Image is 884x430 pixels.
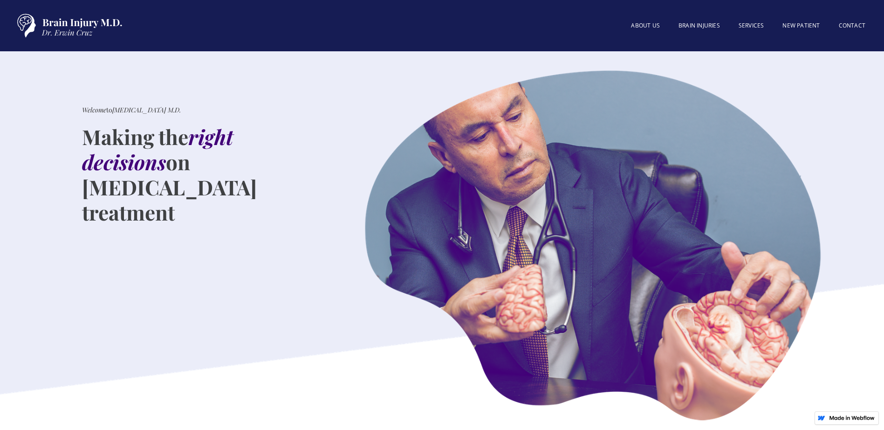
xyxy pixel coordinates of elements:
a: About US [622,16,669,35]
a: home [9,9,126,42]
a: BRAIN INJURIES [669,16,729,35]
em: right decisions [82,123,233,175]
em: Welcome [82,105,106,114]
a: Contact [829,16,875,35]
a: New patient [773,16,829,35]
img: Made in Webflow [829,416,875,420]
h1: Making the on [MEDICAL_DATA] treatment [82,124,328,225]
a: SERVICES [729,16,774,35]
div: to [82,105,181,115]
em: [MEDICAL_DATA] M.D. [112,105,181,114]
